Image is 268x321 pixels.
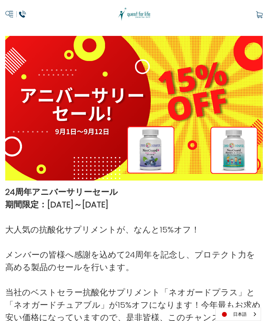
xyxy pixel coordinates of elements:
[5,223,263,236] p: 大人気の抗酸化サプリメントが、なんと15%オフ！
[216,308,261,321] a: 日本語
[215,307,261,321] aside: Language selected: 日本語
[116,7,152,22] img: クエスト・グループ
[5,199,109,210] strong: 期間限定：[DATE]～[DATE]
[67,7,201,22] a: クエスト・グループ
[215,307,261,321] div: Language
[5,186,118,198] strong: 24周年アニバーサリーセール
[5,249,263,274] p: メンバーの皆様へ感謝を込めて24周年を記念し、プロテクト力を高める製品のセールを行います。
